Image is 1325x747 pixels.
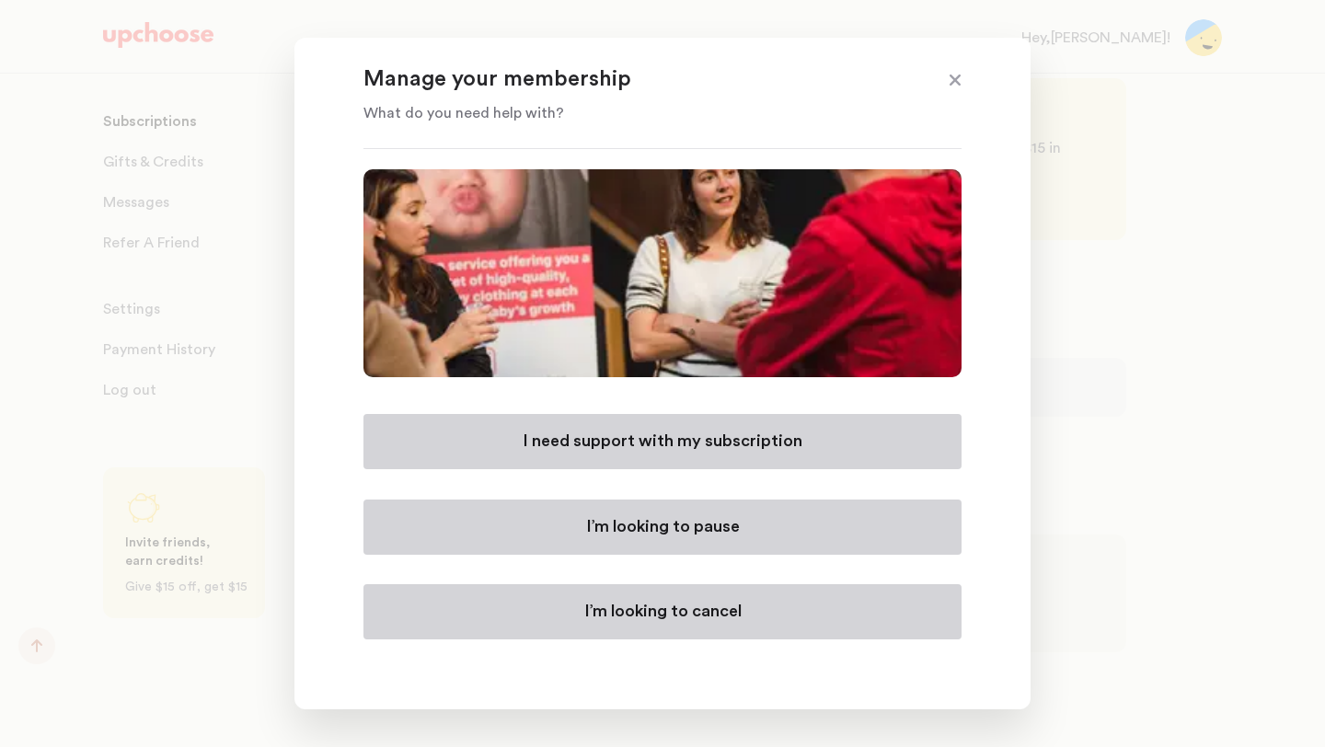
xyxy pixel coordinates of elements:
[363,169,962,377] img: Manage Membership
[363,500,962,555] button: I’m looking to pause
[363,65,916,95] p: Manage your membership
[363,414,962,469] button: I need support with my subscription
[363,584,962,639] button: I’m looking to cancel
[363,102,916,124] p: What do you need help with?
[523,431,802,453] p: I need support with my subscription
[584,601,742,623] p: I’m looking to cancel
[586,516,740,538] p: I’m looking to pause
